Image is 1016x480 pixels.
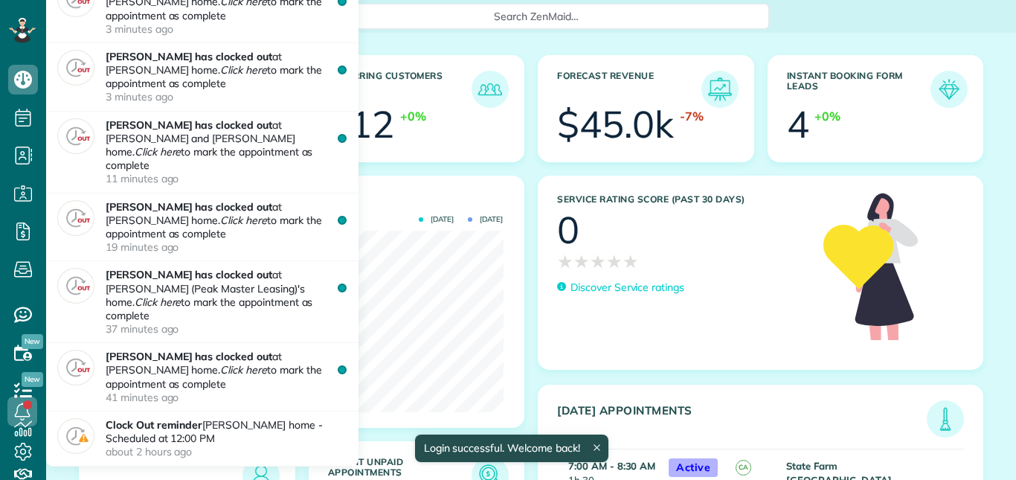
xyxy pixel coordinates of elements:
[106,391,344,404] time: 41 minutes ago
[568,460,655,472] strong: 7:00 AM - 8:30 AM
[468,216,503,223] span: [DATE]
[557,404,927,438] h3: [DATE] Appointments
[106,50,272,63] strong: [PERSON_NAME] has clocked out
[135,295,181,309] em: Click here
[220,63,267,77] em: Click here
[22,372,43,387] span: New
[106,118,272,132] strong: [PERSON_NAME] has clocked out
[106,90,344,103] time: 3 minutes ago
[57,118,94,154] img: clock_out-449ed60cdc56f1c859367bf20ccc8db3db0a77cc6b639c10c6e30ca5d2170faf.png
[669,458,718,477] span: Active
[106,268,272,281] strong: [PERSON_NAME] has clocked out
[106,200,347,255] p: at [PERSON_NAME] home. to mark the appointment as complete
[557,194,808,205] h3: Service Rating score (past 30 days)
[106,418,347,459] p: [PERSON_NAME] home - Scheduled at 12:00 PM
[46,43,359,112] a: [PERSON_NAME] has clocked outat [PERSON_NAME] home.Click hereto mark the appointment as complete3...
[46,112,359,193] a: [PERSON_NAME] has clocked outat [PERSON_NAME] and [PERSON_NAME] home.Click hereto mark the appoin...
[557,211,579,249] div: 0
[106,350,347,404] p: at [PERSON_NAME] home. to mark the appointment as complete
[106,200,272,214] strong: [PERSON_NAME] has clocked out
[573,249,590,275] span: ★
[22,334,43,349] span: New
[606,249,623,275] span: ★
[57,418,94,454] img: clock_out_reminder-b0dabcb9060755ea8d943dc3ee7c097be784bf5325c4f441da4aee3e3fd5af84.png
[220,214,267,227] em: Click here
[46,261,359,343] a: [PERSON_NAME] has clocked outat [PERSON_NAME] (Peak Master Leasing)'s home.Click hereto mark the ...
[328,106,395,143] div: 212
[46,412,359,467] a: Clock Out reminder[PERSON_NAME] home - Scheduled at 12:00 PMabout 2 hours ago
[106,50,347,104] p: at [PERSON_NAME] home. to mark the appointment as complete
[705,74,735,104] img: icon_forecast_revenue-8c13a41c7ed35a8dcfafea3cbb826a0462acb37728057bba2d056411b612bbbe.png
[106,22,344,36] time: 3 minutes ago
[414,435,608,462] div: Login successful. Welcome back!
[57,268,94,304] img: clock_out-449ed60cdc56f1c859367bf20ccc8db3db0a77cc6b639c10c6e30ca5d2170faf.png
[106,445,344,458] time: about 2 hours ago
[787,71,931,108] h3: Instant Booking Form Leads
[220,363,267,377] em: Click here
[570,280,684,295] p: Discover Service ratings
[57,350,94,385] img: clock_out-449ed60cdc56f1c859367bf20ccc8db3db0a77cc6b639c10c6e30ca5d2170faf.png
[106,322,344,336] time: 37 minutes ago
[787,106,809,143] div: 4
[106,118,347,186] p: at [PERSON_NAME] and [PERSON_NAME] home. to mark the appointment as complete
[930,404,960,434] img: icon_todays_appointments-901f7ab196bb0bea1936b74009e4eb5ffbc2d2711fa7634e0d609ed5ef32b18b.png
[475,74,505,104] img: icon_recurring_customers-cf858462ba22bcd05b5a5880d41d6543d210077de5bb9ebc9590e49fd87d84ed.png
[57,200,94,236] img: clock_out-449ed60cdc56f1c859367bf20ccc8db3db0a77cc6b639c10c6e30ca5d2170faf.png
[814,108,840,125] div: +0%
[106,350,272,363] strong: [PERSON_NAME] has clocked out
[557,71,701,108] h3: Forecast Revenue
[106,172,344,185] time: 11 minutes ago
[680,108,704,125] div: -7%
[557,106,674,143] div: $45.0k
[57,50,94,86] img: clock_out-449ed60cdc56f1c859367bf20ccc8db3db0a77cc6b639c10c6e30ca5d2170faf.png
[590,249,606,275] span: ★
[46,193,359,262] a: [PERSON_NAME] has clocked outat [PERSON_NAME] home.Click hereto mark the appointment as complete1...
[934,74,964,104] img: icon_form_leads-04211a6a04a5b2264e4ee56bc0799ec3eb69b7e499cbb523a139df1d13a81ae0.png
[46,343,359,412] a: [PERSON_NAME] has clocked outat [PERSON_NAME] home.Click hereto mark the appointment as complete4...
[557,249,573,275] span: ★
[623,249,639,275] span: ★
[106,418,202,432] strong: Clock Out reminder
[135,145,181,159] em: Click here
[557,280,684,295] a: Discover Service ratings
[106,240,344,254] time: 19 minutes ago
[736,460,751,476] span: CA
[106,268,347,336] p: at [PERSON_NAME] (Peak Master Leasing)'s home. to mark the appointment as complete
[419,216,454,223] span: [DATE]
[400,108,426,125] div: +0%
[328,71,472,108] h3: Recurring Customers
